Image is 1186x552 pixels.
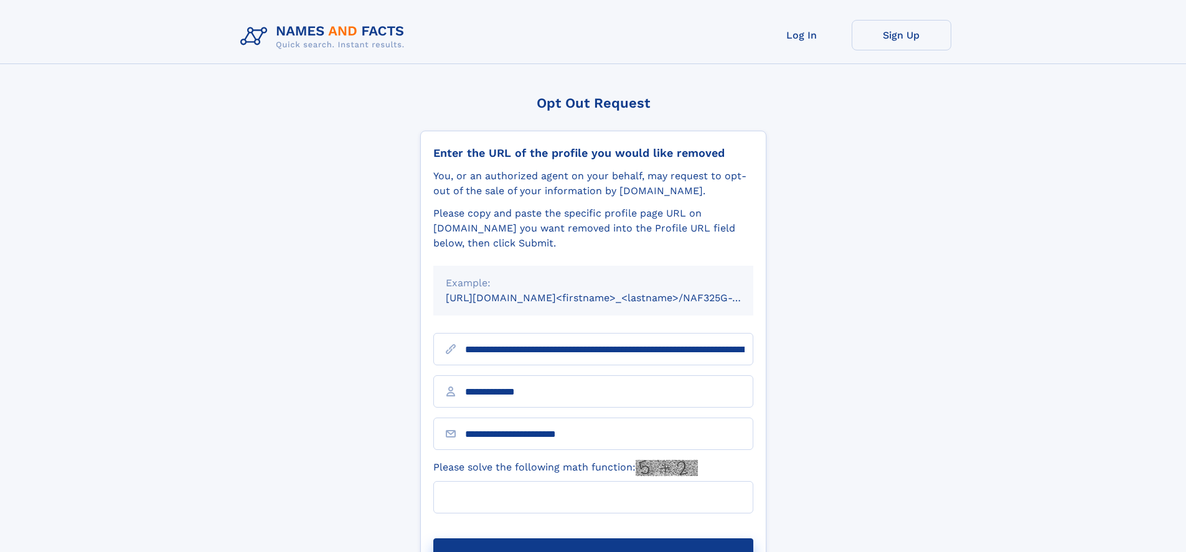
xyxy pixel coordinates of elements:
label: Please solve the following math function: [433,460,698,476]
img: Logo Names and Facts [235,20,415,54]
div: You, or an authorized agent on your behalf, may request to opt-out of the sale of your informatio... [433,169,753,199]
div: Please copy and paste the specific profile page URL on [DOMAIN_NAME] you want removed into the Pr... [433,206,753,251]
small: [URL][DOMAIN_NAME]<firstname>_<lastname>/NAF325G-xxxxxxxx [446,292,777,304]
div: Example: [446,276,741,291]
a: Log In [752,20,852,50]
div: Enter the URL of the profile you would like removed [433,146,753,160]
div: Opt Out Request [420,95,766,111]
a: Sign Up [852,20,951,50]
